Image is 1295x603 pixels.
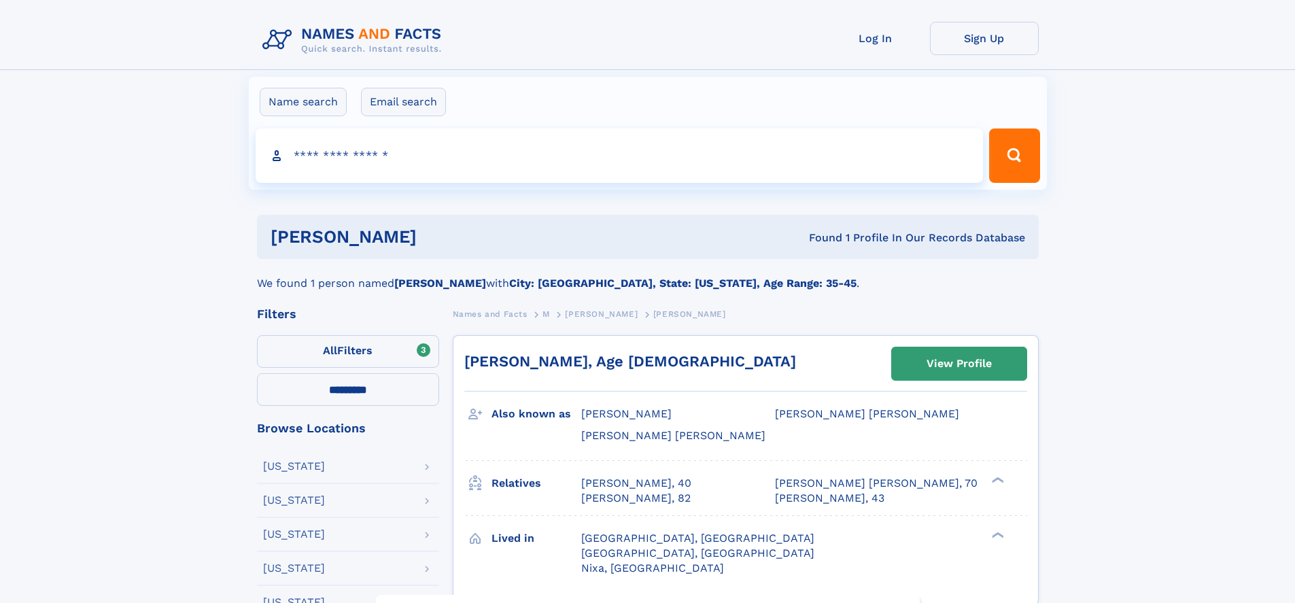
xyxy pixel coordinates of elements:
[988,530,1005,539] div: ❯
[581,429,765,442] span: [PERSON_NAME] [PERSON_NAME]
[581,547,814,559] span: [GEOGRAPHIC_DATA], [GEOGRAPHIC_DATA]
[257,335,439,368] label: Filters
[257,259,1039,292] div: We found 1 person named with .
[581,491,691,506] a: [PERSON_NAME], 82
[257,308,439,320] div: Filters
[257,422,439,434] div: Browse Locations
[892,347,1026,380] a: View Profile
[260,88,347,116] label: Name search
[491,472,581,495] h3: Relatives
[263,495,325,506] div: [US_STATE]
[775,491,884,506] a: [PERSON_NAME], 43
[323,344,337,357] span: All
[775,407,959,420] span: [PERSON_NAME] [PERSON_NAME]
[256,128,984,183] input: search input
[271,228,613,245] h1: [PERSON_NAME]
[927,348,992,379] div: View Profile
[988,475,1005,484] div: ❯
[989,128,1039,183] button: Search Button
[491,402,581,426] h3: Also known as
[581,476,691,491] a: [PERSON_NAME], 40
[263,461,325,472] div: [US_STATE]
[394,277,486,290] b: [PERSON_NAME]
[509,277,857,290] b: City: [GEOGRAPHIC_DATA], State: [US_STATE], Age Range: 35-45
[565,309,638,319] span: [PERSON_NAME]
[491,527,581,550] h3: Lived in
[581,562,724,574] span: Nixa, [GEOGRAPHIC_DATA]
[263,529,325,540] div: [US_STATE]
[542,305,550,322] a: M
[453,305,528,322] a: Names and Facts
[263,563,325,574] div: [US_STATE]
[565,305,638,322] a: [PERSON_NAME]
[653,309,726,319] span: [PERSON_NAME]
[542,309,550,319] span: M
[581,532,814,545] span: [GEOGRAPHIC_DATA], [GEOGRAPHIC_DATA]
[775,476,978,491] a: [PERSON_NAME] [PERSON_NAME], 70
[581,407,672,420] span: [PERSON_NAME]
[612,230,1025,245] div: Found 1 Profile In Our Records Database
[361,88,446,116] label: Email search
[464,353,796,370] a: [PERSON_NAME], Age [DEMOGRAPHIC_DATA]
[257,22,453,58] img: Logo Names and Facts
[821,22,930,55] a: Log In
[930,22,1039,55] a: Sign Up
